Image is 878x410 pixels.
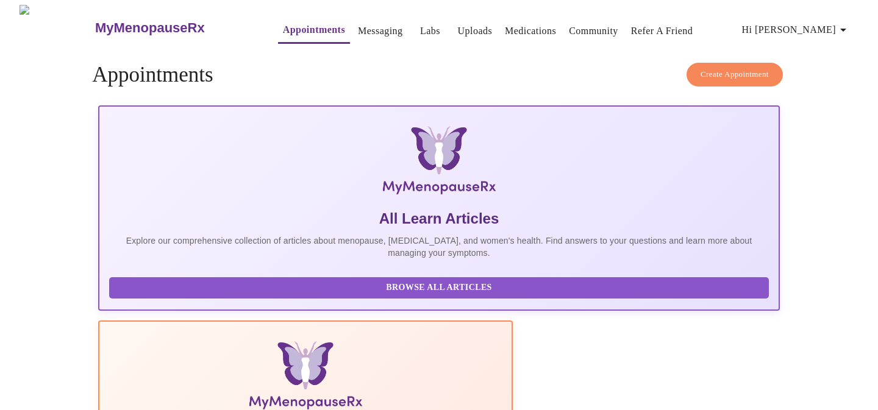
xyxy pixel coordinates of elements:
a: Medications [505,23,556,40]
a: Uploads [458,23,493,40]
button: Community [564,19,623,43]
button: Browse All Articles [109,277,769,299]
span: Create Appointment [701,68,769,82]
a: Community [569,23,618,40]
h3: MyMenopauseRx [95,20,205,36]
a: MyMenopauseRx [93,7,253,49]
button: Refer a Friend [626,19,698,43]
button: Hi [PERSON_NAME] [737,18,855,42]
button: Uploads [453,19,498,43]
span: Browse All Articles [121,280,757,295]
a: Refer a Friend [631,23,693,40]
button: Messaging [353,19,407,43]
a: Messaging [358,23,402,40]
button: Create Appointment [687,63,783,87]
h4: Appointments [92,63,786,87]
p: Explore our comprehensive collection of articles about menopause, [MEDICAL_DATA], and women's hea... [109,235,769,259]
a: Labs [420,23,440,40]
span: Hi [PERSON_NAME] [742,21,851,38]
a: Appointments [283,21,345,38]
img: MyMenopauseRx Logo [212,126,666,199]
button: Medications [500,19,561,43]
img: MyMenopauseRx Logo [20,5,93,51]
a: Browse All Articles [109,281,772,292]
h5: All Learn Articles [109,209,769,228]
button: Labs [411,19,450,43]
button: Appointments [278,18,350,44]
